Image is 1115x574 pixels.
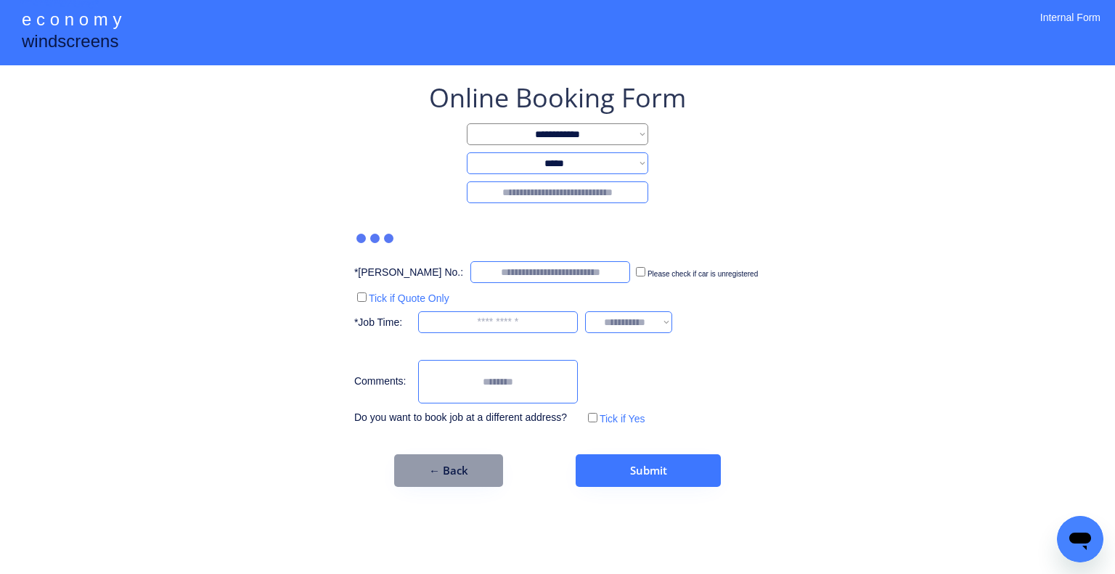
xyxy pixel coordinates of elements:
div: *Job Time: [354,316,411,330]
label: Please check if car is unregistered [648,270,758,278]
div: e c o n o m y [22,7,121,35]
div: windscreens [22,29,118,57]
div: Comments: [354,374,411,389]
button: ← Back [394,454,503,487]
div: Internal Form [1040,11,1100,44]
label: Tick if Yes [600,413,645,425]
div: *[PERSON_NAME] No.: [354,266,463,280]
div: Do you want to book job at a different address? [354,411,578,425]
iframe: Button to launch messaging window [1057,516,1103,562]
button: Submit [576,454,721,487]
div: Online Booking Form [429,80,686,116]
label: Tick if Quote Only [369,292,449,304]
